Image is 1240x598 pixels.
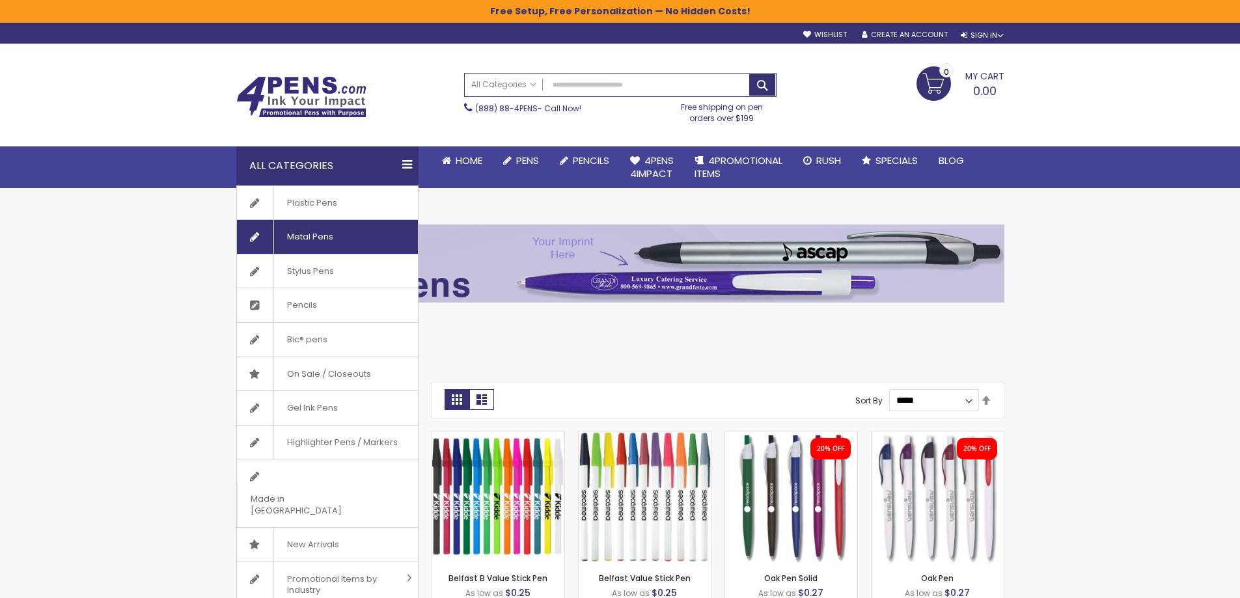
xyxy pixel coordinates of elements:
[445,389,469,410] strong: Grid
[273,426,411,459] span: Highlighter Pens / Markers
[973,83,997,99] span: 0.00
[573,154,609,167] span: Pencils
[471,79,536,90] span: All Categories
[803,30,847,40] a: Wishlist
[939,154,964,167] span: Blog
[855,394,883,405] label: Sort By
[273,186,350,220] span: Plastic Pens
[579,431,711,442] a: Belfast Value Stick Pen
[862,30,948,40] a: Create an Account
[725,431,857,564] img: Oak Pen Solid
[695,154,782,180] span: 4PROMOTIONAL ITEMS
[793,146,851,175] a: Rush
[916,66,1004,99] a: 0.00 0
[928,146,974,175] a: Blog
[549,146,620,175] a: Pencils
[620,146,684,189] a: 4Pens4impact
[961,31,1004,40] div: Sign In
[475,103,538,114] a: (888) 88-4PENS
[273,391,351,425] span: Gel Ink Pens
[475,103,581,114] span: - Call Now!
[237,357,418,391] a: On Sale / Closeouts
[432,146,493,175] a: Home
[921,573,954,584] a: Oak Pen
[273,323,340,357] span: Bic® pens
[493,146,549,175] a: Pens
[237,459,418,527] a: Made in [GEOGRAPHIC_DATA]
[963,444,991,454] div: 20% OFF
[875,154,918,167] span: Specials
[1133,563,1240,598] iframe: Google Customer Reviews
[237,482,385,527] span: Made in [GEOGRAPHIC_DATA]
[273,528,352,562] span: New Arrivals
[465,74,543,95] a: All Categories
[872,431,1004,442] a: Oak Pen
[816,154,841,167] span: Rush
[237,220,418,254] a: Metal Pens
[851,146,928,175] a: Specials
[516,154,539,167] span: Pens
[456,154,482,167] span: Home
[432,431,564,564] img: Belfast B Value Stick Pen
[273,288,330,322] span: Pencils
[764,573,818,584] a: Oak Pen Solid
[237,528,418,562] a: New Arrivals
[684,146,793,189] a: 4PROMOTIONALITEMS
[599,573,691,584] a: Belfast Value Stick Pen
[237,186,418,220] a: Plastic Pens
[579,431,711,564] img: Belfast Value Stick Pen
[236,316,1004,336] h1: Custom Plastic Pens
[273,357,384,391] span: On Sale / Closeouts
[432,431,564,442] a: Belfast B Value Stick Pen
[448,573,547,584] a: Belfast B Value Stick Pen
[236,224,1004,303] img: Plastic Pens
[236,146,419,185] div: All Categories
[630,154,674,180] span: 4Pens 4impact
[237,288,418,322] a: Pencils
[237,391,418,425] a: Gel Ink Pens
[237,323,418,357] a: Bic® pens
[817,444,844,454] div: 20% OFF
[667,97,777,123] div: Free shipping on pen orders over $199
[273,220,346,254] span: Metal Pens
[872,431,1004,564] img: Oak Pen
[944,66,949,78] span: 0
[237,426,418,459] a: Highlighter Pens / Markers
[236,76,366,118] img: 4Pens Custom Pens and Promotional Products
[237,254,418,288] a: Stylus Pens
[725,431,857,442] a: Oak Pen Solid
[273,254,347,288] span: Stylus Pens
